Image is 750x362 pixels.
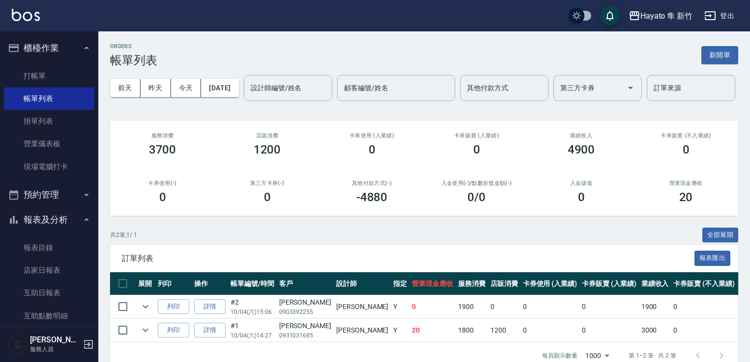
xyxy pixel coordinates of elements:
td: [PERSON_NAME] [334,295,391,318]
h3: 0 [473,143,480,156]
th: 設計師 [334,272,391,295]
td: 1200 [488,319,520,342]
th: 業績收入 [639,272,671,295]
td: 1800 [456,319,488,342]
img: Person [8,335,28,354]
td: Y [391,295,409,318]
h3: 0 [264,190,271,204]
th: 帳單編號/時間 [228,272,277,295]
button: 全部展開 [702,228,739,243]
h2: 入金使用(-) /點數折抵金額(-) [436,180,517,186]
h3: 0 [369,143,375,156]
td: 0 [671,295,737,318]
th: 卡券使用 (入業績) [520,272,580,295]
td: 0 [671,319,737,342]
h2: 卡券使用 (入業績) [331,132,412,139]
h3: 0 [683,143,690,156]
h2: 營業現金應收 [645,180,726,186]
h2: 卡券使用(-) [122,180,203,186]
a: 詳情 [194,299,226,314]
h3: 帳單列表 [110,53,157,67]
td: 0 [520,295,580,318]
button: 報表及分析 [4,207,94,233]
p: 每頁顯示數量 [542,351,577,360]
td: #2 [228,295,277,318]
th: 卡券販賣 (入業績) [579,272,639,295]
button: 預約管理 [4,182,94,207]
h2: 業績收入 [541,132,622,139]
h5: [PERSON_NAME] [30,335,80,345]
button: 登出 [700,7,738,25]
div: [PERSON_NAME] [279,297,331,308]
a: 互助點數明細 [4,305,94,327]
a: 互助日報表 [4,282,94,304]
td: 0 [579,319,639,342]
h3: 3700 [149,143,176,156]
button: Open [623,80,638,96]
h2: ORDERS [110,43,157,50]
a: 報表目錄 [4,236,94,259]
td: 0 [520,319,580,342]
td: #1 [228,319,277,342]
h2: 第三方卡券(-) [227,180,308,186]
td: 1900 [456,295,488,318]
td: 0 [579,295,639,318]
td: 1900 [639,295,671,318]
p: 0931031685 [279,331,331,340]
th: 展開 [136,272,155,295]
h2: 卡券販賣 (入業績) [436,132,517,139]
div: [PERSON_NAME] [279,321,331,331]
a: 打帳單 [4,65,94,87]
h3: 0 [578,190,585,204]
h3: -4880 [356,190,388,204]
h2: 入金儲值 [541,180,622,186]
p: 0903392255 [279,308,331,316]
p: 10/04 (六) 15:06 [231,308,274,316]
button: 報表匯出 [694,251,731,266]
h2: 店販消費 [227,132,308,139]
button: expand row [138,323,153,337]
a: 掛單列表 [4,110,94,132]
p: 服務人員 [30,345,80,354]
td: 20 [409,319,456,342]
h3: 0 /0 [467,190,486,204]
td: [PERSON_NAME] [334,319,391,342]
h3: 0 [159,190,166,204]
th: 卡券販賣 (不入業績) [671,272,737,295]
button: 列印 [158,299,189,314]
h3: 4900 [568,143,595,156]
th: 營業現金應收 [409,272,456,295]
th: 列印 [155,272,192,295]
a: 新開單 [701,50,738,59]
button: 昨天 [141,79,171,97]
th: 服務消費 [456,272,488,295]
button: 列印 [158,323,189,338]
button: expand row [138,299,153,314]
td: 0 [488,295,520,318]
h2: 卡券販賣 (不入業績) [645,132,726,139]
p: 第 1–2 筆 共 2 筆 [629,351,676,360]
button: 櫃檯作業 [4,35,94,61]
span: 訂單列表 [122,254,694,263]
button: 今天 [171,79,202,97]
td: 0 [409,295,456,318]
h3: 1200 [254,143,281,156]
h2: 其他付款方式(-) [331,180,412,186]
a: 現場電腦打卡 [4,155,94,178]
p: 10/04 (六) 14:27 [231,331,274,340]
button: Hayato 隼 新竹 [625,6,696,26]
div: Hayato 隼 新竹 [640,10,692,22]
button: 新開單 [701,46,738,64]
td: 3000 [639,319,671,342]
td: Y [391,319,409,342]
th: 客戶 [277,272,334,295]
a: 帳單列表 [4,87,94,110]
img: Logo [12,9,40,21]
h3: 服務消費 [122,132,203,139]
button: save [600,6,620,26]
button: [DATE] [201,79,238,97]
p: 共 2 筆, 1 / 1 [110,231,137,239]
a: 詳情 [194,323,226,338]
a: 報表匯出 [694,253,731,262]
th: 指定 [391,272,409,295]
